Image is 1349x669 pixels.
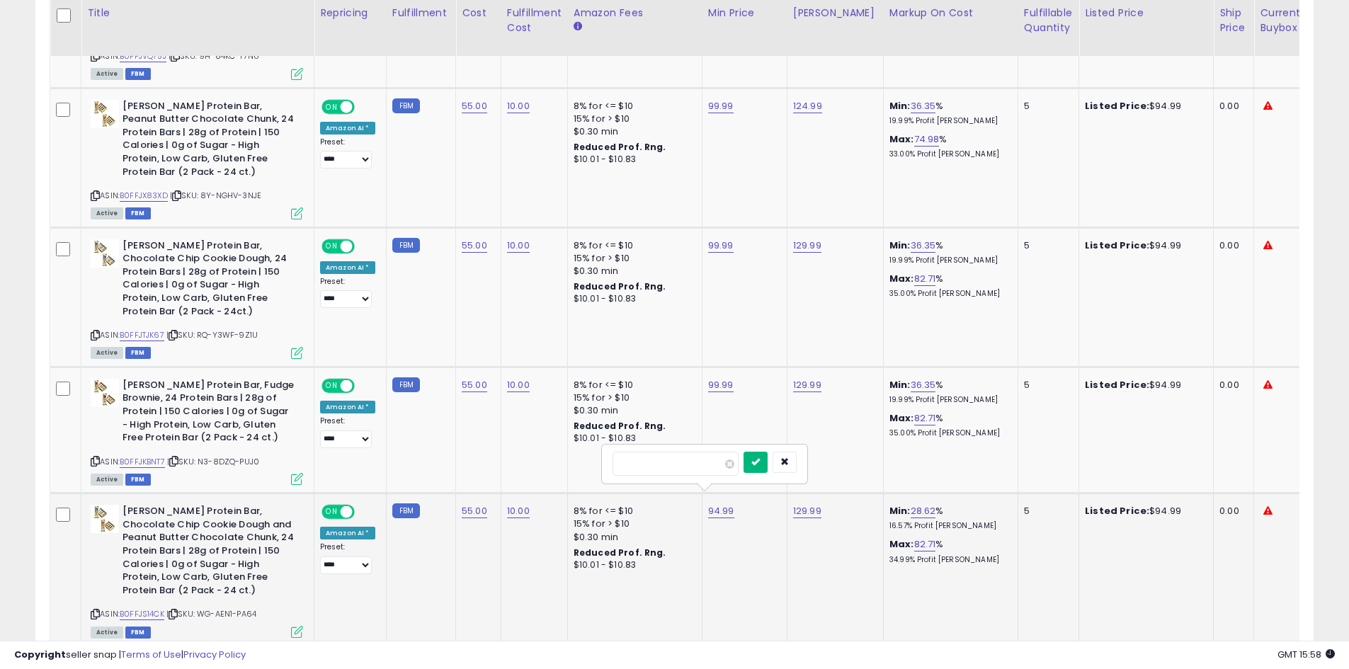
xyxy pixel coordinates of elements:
[574,265,691,278] div: $0.30 min
[183,648,246,661] a: Privacy Policy
[574,559,691,571] div: $10.01 - $10.83
[1085,6,1207,21] div: Listed Price
[320,6,380,21] div: Repricing
[392,98,420,113] small: FBM
[392,6,450,21] div: Fulfillment
[889,411,914,425] b: Max:
[574,125,691,138] div: $0.30 min
[911,504,936,518] a: 28.62
[392,377,420,392] small: FBM
[1024,100,1068,113] div: 5
[353,506,375,518] span: OFF
[889,521,1007,531] p: 16.57% Profit [PERSON_NAME]
[911,239,936,253] a: 36.35
[320,261,375,274] div: Amazon AI *
[708,239,734,253] a: 99.99
[1219,239,1243,252] div: 0.00
[1024,505,1068,518] div: 5
[507,6,562,35] div: Fulfillment Cost
[14,648,246,662] div: seller snap | |
[889,379,1007,405] div: %
[914,537,936,551] a: 82.71
[1260,6,1333,35] div: Current Buybox Price
[91,627,123,639] span: All listings currently available for purchase on Amazon
[91,379,119,407] img: 41m09KeZM6L._SL40_.jpg
[889,149,1007,159] p: 33.00% Profit [PERSON_NAME]
[91,68,123,80] span: All listings currently available for purchase on Amazon
[1085,239,1202,252] div: $94.99
[914,132,940,147] a: 74.98
[574,433,691,445] div: $10.01 - $10.83
[1085,505,1202,518] div: $94.99
[91,100,119,128] img: 41kdKRl0YjL._SL40_.jpg
[574,113,691,125] div: 15% for > $10
[392,503,420,518] small: FBM
[889,395,1007,405] p: 19.99% Profit [PERSON_NAME]
[889,378,911,391] b: Min:
[121,648,181,661] a: Terms of Use
[320,527,375,539] div: Amazon AI *
[889,239,911,252] b: Min:
[574,293,691,305] div: $10.01 - $10.83
[1085,99,1149,113] b: Listed Price:
[91,379,303,484] div: ASIN:
[170,190,261,201] span: | SKU: 8Y-NGHV-3NJE
[167,456,259,467] span: | SKU: N3-8DZQ-PUJ0
[1085,239,1149,252] b: Listed Price:
[507,99,530,113] a: 10.00
[323,240,341,252] span: ON
[123,379,295,448] b: [PERSON_NAME] Protein Bar, Fudge Brownie, 24 Protein Bars | 28g of Protein | 150 Calories | 0g of...
[91,347,123,359] span: All listings currently available for purchase on Amazon
[574,420,666,432] b: Reduced Prof. Rng.
[125,347,151,359] span: FBM
[889,273,1007,299] div: %
[708,99,734,113] a: 99.99
[125,474,151,486] span: FBM
[120,608,164,620] a: B0FFJS14CK
[462,504,487,518] a: 55.00
[323,379,341,391] span: ON
[353,379,375,391] span: OFF
[507,239,530,253] a: 10.00
[793,239,821,253] a: 129.99
[91,100,303,218] div: ASIN:
[392,238,420,253] small: FBM
[120,50,166,62] a: B0FFJVQ75J
[793,6,877,21] div: [PERSON_NAME]
[120,456,165,468] a: B0FFJKBNT7
[14,648,66,661] strong: Copyright
[574,280,666,292] b: Reduced Prof. Rng.
[889,538,1007,564] div: %
[320,137,375,169] div: Preset:
[1219,6,1248,35] div: Ship Price
[889,505,1007,531] div: %
[1219,505,1243,518] div: 0.00
[574,547,666,559] b: Reduced Prof. Rng.
[1085,378,1149,391] b: Listed Price:
[911,378,936,392] a: 36.35
[574,100,691,113] div: 8% for <= $10
[507,504,530,518] a: 10.00
[708,504,734,518] a: 94.99
[708,378,734,392] a: 99.99
[889,132,914,146] b: Max:
[123,100,295,182] b: [PERSON_NAME] Protein Bar, Peanut Butter Chocolate Chunk, 24 Protein Bars | 28g of Protein | 150 ...
[574,6,696,21] div: Amazon Fees
[574,518,691,530] div: 15% for > $10
[914,411,936,425] a: 82.71
[889,555,1007,565] p: 34.99% Profit [PERSON_NAME]
[320,277,375,309] div: Preset:
[889,272,914,285] b: Max:
[889,239,1007,265] div: %
[462,378,487,392] a: 55.00
[1024,6,1073,35] div: Fulfillable Quantity
[87,6,308,21] div: Title
[574,531,691,544] div: $0.30 min
[889,412,1007,438] div: %
[574,379,691,391] div: 8% for <= $10
[166,329,258,341] span: | SKU: RQ-Y3WF-9Z1U
[462,239,487,253] a: 55.00
[320,416,375,448] div: Preset:
[1085,504,1149,518] b: Listed Price:
[91,474,123,486] span: All listings currently available for purchase on Amazon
